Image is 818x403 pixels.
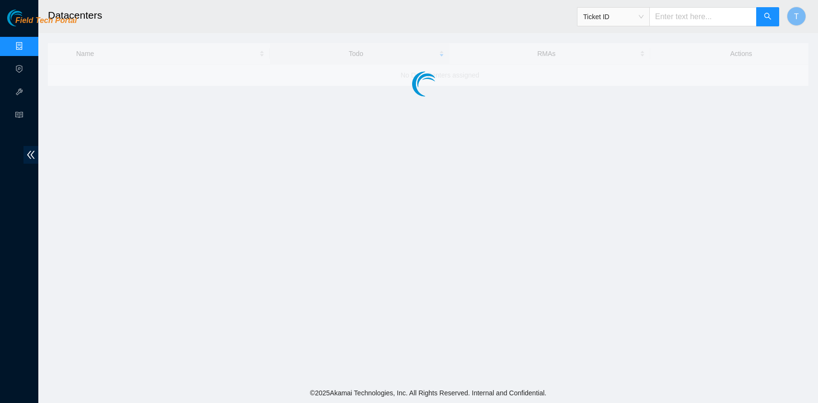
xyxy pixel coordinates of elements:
img: Akamai Technologies [7,10,48,26]
a: Akamai TechnologiesField Tech Portal [7,17,77,30]
span: read [15,107,23,126]
button: search [756,7,779,26]
span: T [794,11,799,22]
span: double-left [23,146,38,164]
footer: © 2025 Akamai Technologies, Inc. All Rights Reserved. Internal and Confidential. [38,383,818,403]
span: Ticket ID [583,10,644,24]
button: T [787,7,806,26]
input: Enter text here... [649,7,757,26]
span: Field Tech Portal [15,16,77,25]
span: search [764,12,772,22]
